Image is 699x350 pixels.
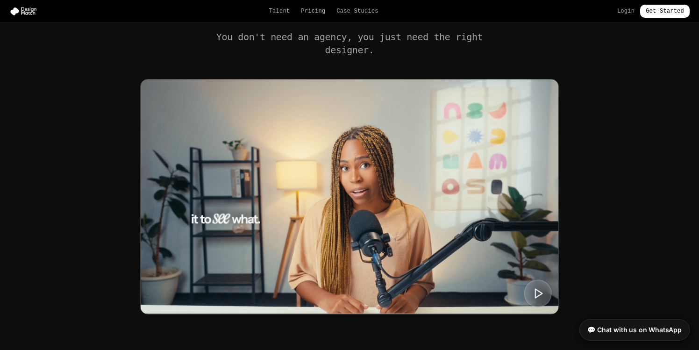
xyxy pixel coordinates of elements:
[269,7,290,15] a: Talent
[215,30,484,57] h2: You don't need an agency, you just need the right designer.
[579,319,690,341] a: 💬 Chat with us on WhatsApp
[141,79,558,314] img: Digital Product Design Match
[336,7,378,15] a: Case Studies
[9,7,41,16] img: Design Match
[640,5,690,18] a: Get Started
[617,7,635,15] a: Login
[301,7,325,15] a: Pricing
